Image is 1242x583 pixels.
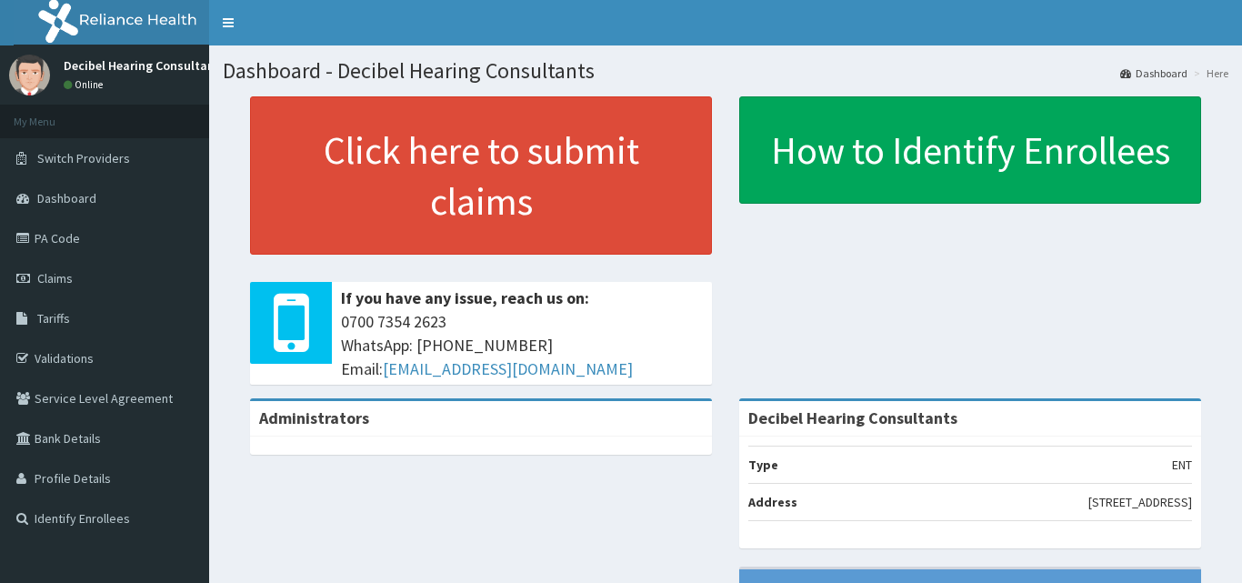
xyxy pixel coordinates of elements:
[748,494,797,510] b: Address
[1172,456,1192,474] p: ENT
[341,287,589,308] b: If you have any issue, reach us on:
[64,78,107,91] a: Online
[37,310,70,327] span: Tariffs
[1088,493,1192,511] p: [STREET_ADDRESS]
[223,59,1228,83] h1: Dashboard - Decibel Hearing Consultants
[9,55,50,95] img: User Image
[259,407,369,428] b: Administrators
[383,358,633,379] a: [EMAIL_ADDRESS][DOMAIN_NAME]
[739,96,1201,204] a: How to Identify Enrollees
[64,59,226,72] p: Decibel Hearing Consultants
[1120,65,1187,81] a: Dashboard
[1189,65,1228,81] li: Here
[748,407,957,428] strong: Decibel Hearing Consultants
[37,150,130,166] span: Switch Providers
[37,190,96,206] span: Dashboard
[748,457,778,473] b: Type
[250,96,712,255] a: Click here to submit claims
[37,270,73,286] span: Claims
[341,310,703,380] span: 0700 7354 2623 WhatsApp: [PHONE_NUMBER] Email:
